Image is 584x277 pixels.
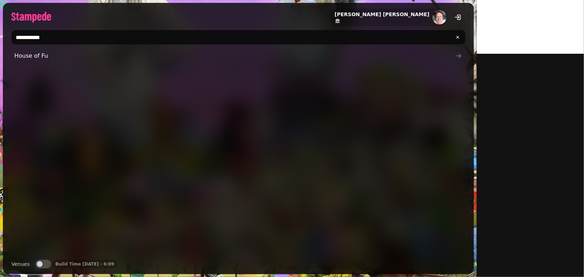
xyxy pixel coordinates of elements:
[55,261,114,267] p: Build Time [DATE] - 6:09
[432,10,447,24] img: aHR0cHM6Ly93d3cuZ3JhdmF0YXIuY29tL2F2YXRhci8yODllYmIyYjVlNTgyYWIwNGUzOWMyZWY1YTYxNjQ5Mz9zPTE1MCZkP...
[14,52,455,60] span: House of Fu
[452,31,464,43] button: clear
[11,49,465,63] a: House of Fu
[451,10,465,24] button: logout
[335,11,430,18] h2: [PERSON_NAME] [PERSON_NAME]
[11,12,51,23] img: logo
[11,260,30,268] label: Venues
